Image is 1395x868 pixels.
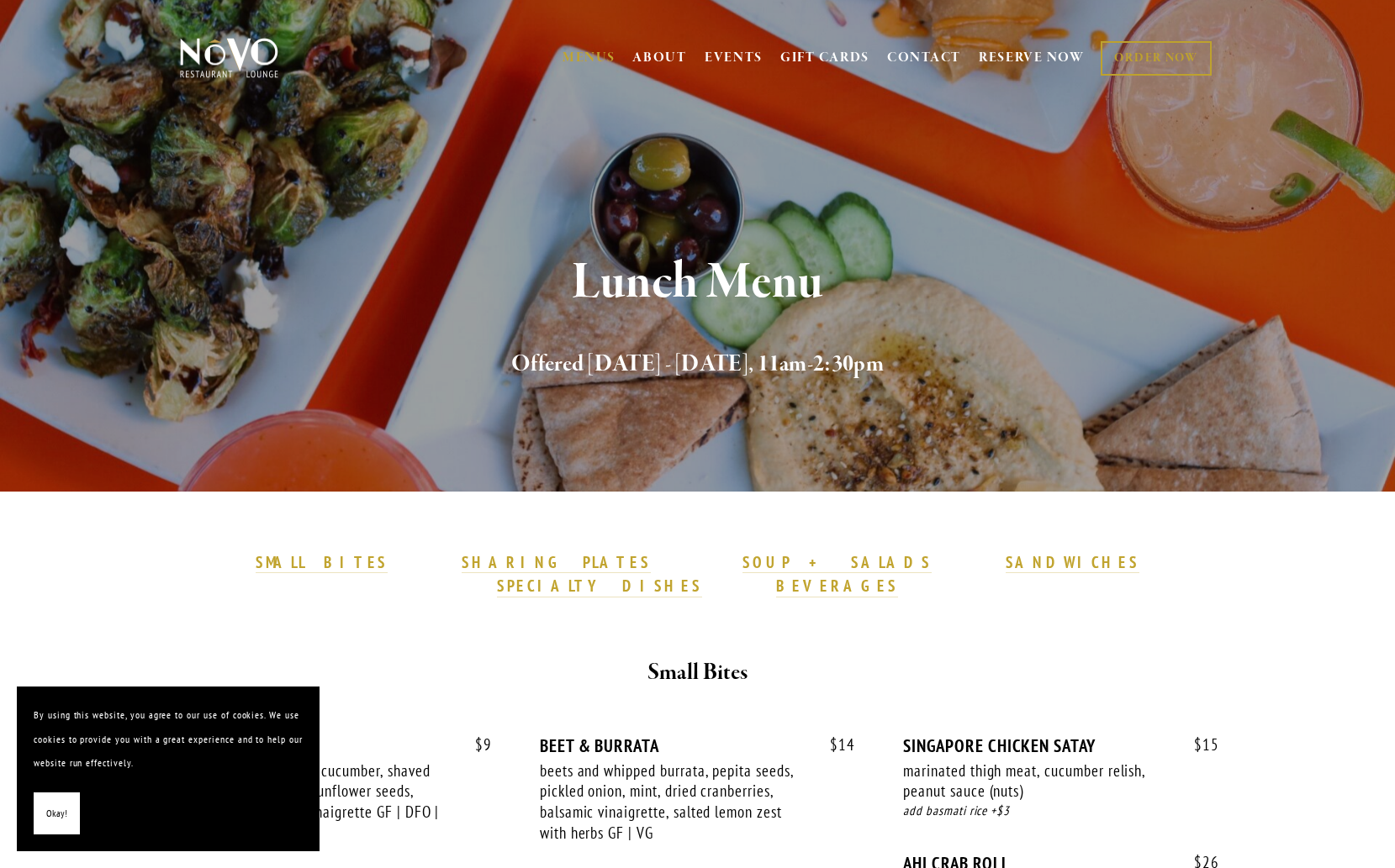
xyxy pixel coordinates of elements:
[475,734,483,755] span: $
[1101,41,1211,76] a: ORDER NOW
[17,687,320,851] section: Cookie banner
[705,50,763,66] a: EVENTS
[776,576,899,597] a: BEVERAGES
[1177,735,1219,755] span: 15
[46,802,67,826] span: Okay!
[1006,552,1140,572] strong: SANDWICHES
[256,552,388,572] strong: SMALL BITES
[540,760,807,844] div: beets and whipped burrata, pepita seeds, pickled onion, mint, dried cranberries, balsamic vinaigr...
[830,734,838,755] span: $
[256,552,388,574] a: SMALL BITES
[177,735,492,756] div: HOUSE SALAD
[497,576,702,596] strong: SPECIALTY DISHES
[540,735,855,756] div: BEET & BURRATA
[1194,734,1202,755] span: $
[742,552,931,574] a: SOUP + SALADS
[177,37,282,79] img: Novo Restaurant &amp; Lounge
[563,50,616,66] a: MENUS
[813,735,855,755] span: 14
[780,42,869,74] a: GIFT CARDS
[903,760,1170,802] div: marinated thigh meat, cucumber relish, peanut sauce (nuts)
[903,802,1218,821] div: add basmati rice +$3
[647,658,748,687] strong: Small Bites
[979,42,1085,74] a: RESERVE NOW
[776,576,899,596] strong: BEVERAGES
[462,552,650,572] strong: SHARING PLATES
[497,576,702,597] a: SPECIALTY DISHES
[903,735,1218,756] div: SINGAPORE CHICKEN SATAY
[34,792,80,835] button: Okay!
[632,50,687,66] a: ABOUT
[462,552,650,574] a: SHARING PLATES
[1006,552,1140,574] a: SANDWICHES
[208,347,1188,382] h2: Offered [DATE] - [DATE], 11am-2:30pm
[34,703,303,776] p: By using this website, you agree to our use of cookies. We use cookies to provide you with a grea...
[887,42,961,74] a: CONTACT
[208,255,1188,310] h1: Lunch Menu
[458,735,492,755] span: 9
[742,552,931,572] strong: SOUP + SALADS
